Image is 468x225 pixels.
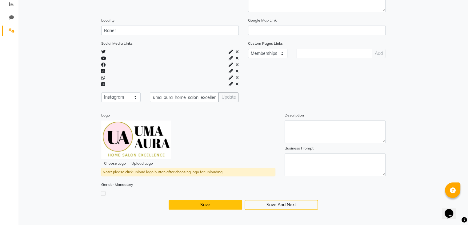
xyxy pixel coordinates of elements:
label: Custom Pages Links [248,41,283,46]
button: Save And Next [245,200,318,210]
label: Social Media Links [101,41,133,46]
img: file_1758347325579.jpeg [101,121,171,159]
button: Save [169,200,242,210]
label: Locality [101,18,114,23]
button: Upload Logo [129,159,156,168]
label: Description [285,112,304,118]
label: Google Map Link [248,18,277,23]
button: Choose Logo [101,159,129,168]
label: Business Prompt [285,145,314,151]
label: Logo [101,112,110,118]
div: Note: please click upload logo button after choosing logo for uploading [101,168,275,176]
iframe: chat widget [442,200,462,219]
label: Gender Mandatory [101,182,133,187]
